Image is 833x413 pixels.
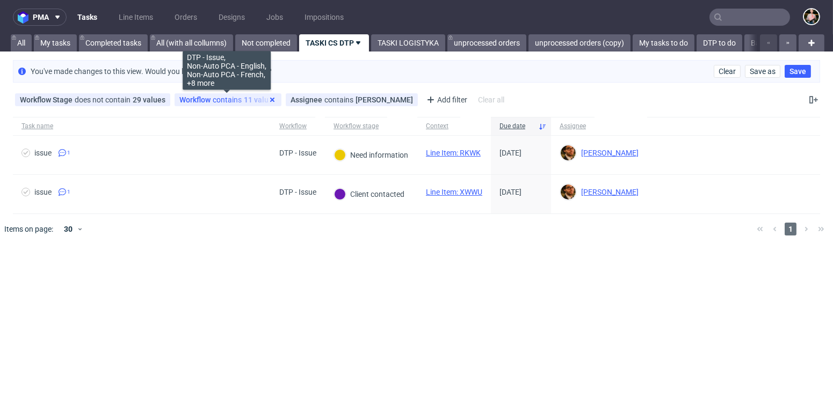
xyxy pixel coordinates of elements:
div: Clear all [476,92,506,107]
a: My tasks to do [633,34,694,51]
div: 30 [57,222,77,237]
div: Workflow stage [334,122,379,130]
div: 29 values [133,95,165,104]
a: unprocessed orders (copy) [528,34,631,51]
div: issue [34,188,52,196]
span: Assignee [291,95,324,104]
span: 1 [785,223,796,235]
div: Add filter [422,91,469,108]
span: does not contain [75,95,133,104]
span: Clear [719,68,736,75]
button: Save as [745,65,780,78]
button: Save [785,65,811,78]
span: pma [33,13,49,21]
a: All [11,34,32,51]
div: DTP - Issue [279,188,316,196]
a: Impositions [298,9,350,26]
a: DTP to do [697,34,742,51]
a: unprocessed orders [447,34,526,51]
span: Workflow Stage [20,95,75,104]
img: Matteo Corsico [561,145,576,160]
button: pma [13,9,67,26]
span: Task name [21,122,262,131]
img: Marta Tomaszewska [804,9,819,24]
a: Designs [212,9,251,26]
a: Line Item: RKWK [426,149,481,157]
a: Orders [168,9,204,26]
span: [DATE] [499,188,521,196]
a: TASKI CS DTP [299,34,369,51]
div: Context [426,122,452,130]
div: Client contacted [334,188,404,200]
img: logo [18,11,33,24]
span: contains [213,95,244,104]
img: Matteo Corsico [561,185,576,200]
span: Save [789,68,806,75]
div: Workflow [279,122,307,130]
a: Line Item: XWWU [426,188,482,196]
a: Not completed [235,34,297,51]
span: 1 [67,188,70,196]
a: My tasks [34,34,77,51]
a: Jobs [260,9,289,26]
a: All (with all collumns) [150,34,233,51]
div: Assignee [560,122,586,130]
div: issue [34,149,52,157]
div: Need information [334,149,408,161]
a: Tasks [71,9,104,26]
span: [PERSON_NAME] [577,188,639,196]
span: Due date [499,122,534,131]
span: Save as [750,68,776,75]
button: Clear [714,65,741,78]
span: [DATE] [499,149,521,157]
p: You've made changes to this view. Would you like to save these changes? [31,66,272,77]
div: DTP - Issue [279,149,316,157]
a: TASKI LOGISTYKA [371,34,445,51]
a: Line Items [112,9,160,26]
span: Items on page: [4,224,53,234]
span: [PERSON_NAME] [577,149,639,157]
div: [PERSON_NAME] [356,95,413,104]
span: contains [324,95,356,104]
a: Completed tasks [79,34,148,51]
span: 1 [67,149,70,157]
a: Bartłomiej tasks to do [744,34,830,51]
span: Workflow [179,95,213,104]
